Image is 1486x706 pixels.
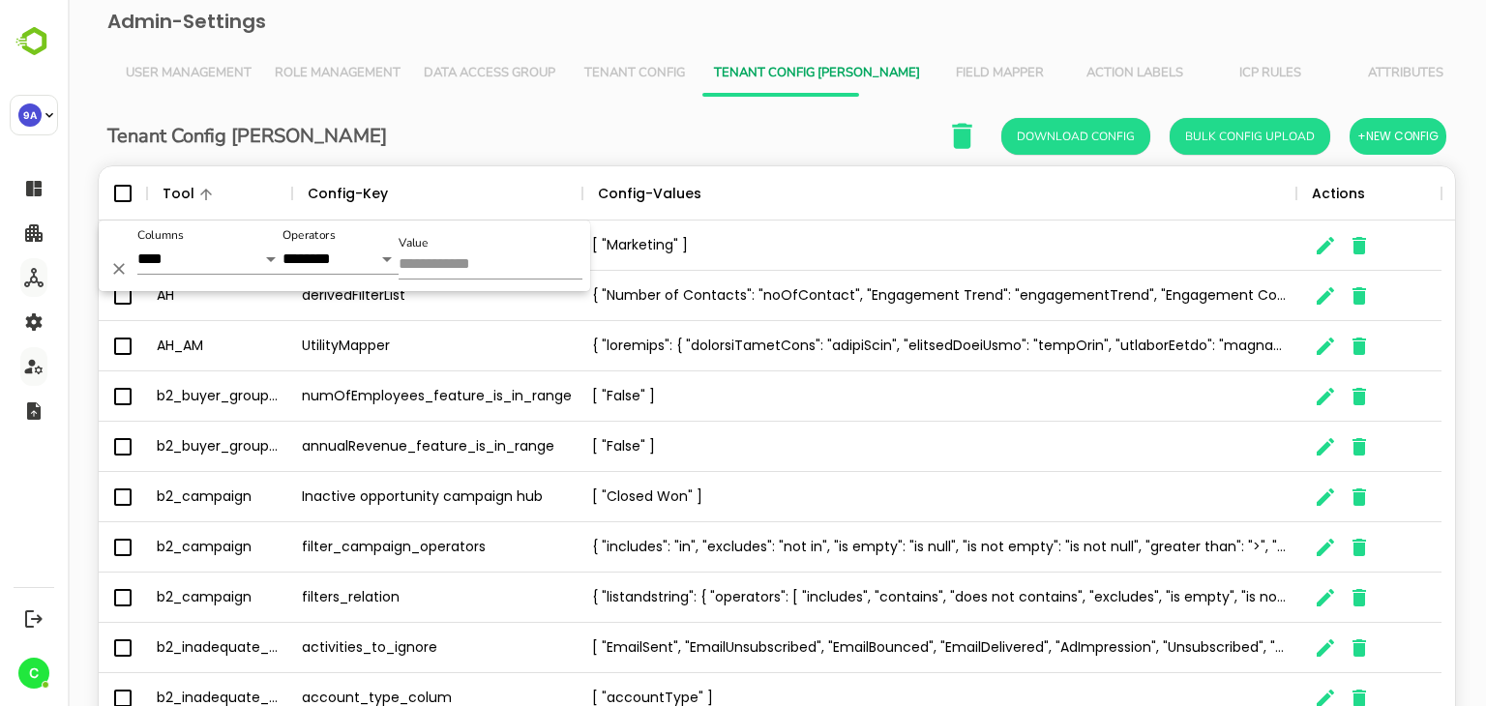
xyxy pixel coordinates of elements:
button: +New Config [1282,118,1379,155]
div: [ "Closed Won" ] [515,472,1229,522]
h6: Tenant Config [PERSON_NAME] [40,121,319,152]
div: activities_to_ignore [224,623,515,673]
label: Columns [70,230,116,242]
span: Attributes [1282,66,1394,81]
button: Sort [127,183,150,206]
button: Bulk Config Upload [1102,118,1263,155]
div: { "Number of Contacts": "noOfContact", "Engagement Trend": "engagementTrend", "Engagement Compari... [515,271,1229,321]
span: User Management [58,66,184,81]
span: Field Mapper [876,66,988,81]
button: Logout [20,605,46,632]
span: Action Labels [1011,66,1123,81]
button: Download Config [934,118,1083,155]
div: b2_buyer_group_size_prediction [79,422,224,472]
div: numOfEmployees_feature_is_in_range [224,371,515,422]
div: { "loremips": { "dolorsiTametCons": "adipiScin", "elitsedDoeiUsmo": "tempOrin", "utlaborEetdo": "... [515,321,1229,371]
div: { "includes": "in", "excludes": "not in", "is empty": "is null", "is not empty": "is not null", "... [515,522,1229,573]
div: b2_campaign [79,573,224,623]
span: Tenant Config [511,66,623,81]
div: Vertical tabs example [46,50,1372,97]
button: Sort [320,183,343,206]
div: Inactive opportunity campaign hub [224,472,515,522]
span: +New Config [1290,124,1371,149]
img: BambooboxLogoMark.f1c84d78b4c51b1a7b5f700c9845e183.svg [10,23,59,60]
label: Operators [215,230,268,242]
div: [ "False" ] [515,371,1229,422]
div: Tool [95,166,127,221]
div: filters_relation [224,573,515,623]
div: UtilityMapper [224,321,515,371]
div: b2_campaign [79,522,224,573]
button: Sort [634,183,657,206]
div: C [18,658,49,689]
span: ICP Rules [1146,66,1259,81]
button: Delete [39,256,64,281]
div: b2_inadequate_persona [79,623,224,673]
div: [ "False" ] [515,422,1229,472]
div: b2_campaign [79,472,224,522]
div: annualRevenue_feature_is_in_range [224,422,515,472]
div: AH_AM [79,321,224,371]
span: Role Management [207,66,333,81]
div: filter_campaign_operators [224,522,515,573]
div: { "listandstring": { "operators": [ "includes", "contains", "does not contains", "excludes", "is ... [515,573,1229,623]
div: 9A [18,103,42,127]
div: Config-Values [530,166,634,221]
div: Config-Key [240,166,320,221]
label: Value [331,238,361,250]
div: Actions [1244,166,1297,221]
div: b2_buyer_group_size_prediction [79,371,224,422]
div: [ "Marketing" ] [515,221,1229,271]
div: AH [79,271,224,321]
span: Data Access Group [356,66,488,81]
div: derivedFilterList [224,271,515,321]
span: Tenant Config [PERSON_NAME] [646,66,852,81]
div: [ "EmailSent", "EmailUnsubscribed", "EmailBounced", "EmailDelivered", "AdImpression", "Unsubscrib... [515,623,1229,673]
